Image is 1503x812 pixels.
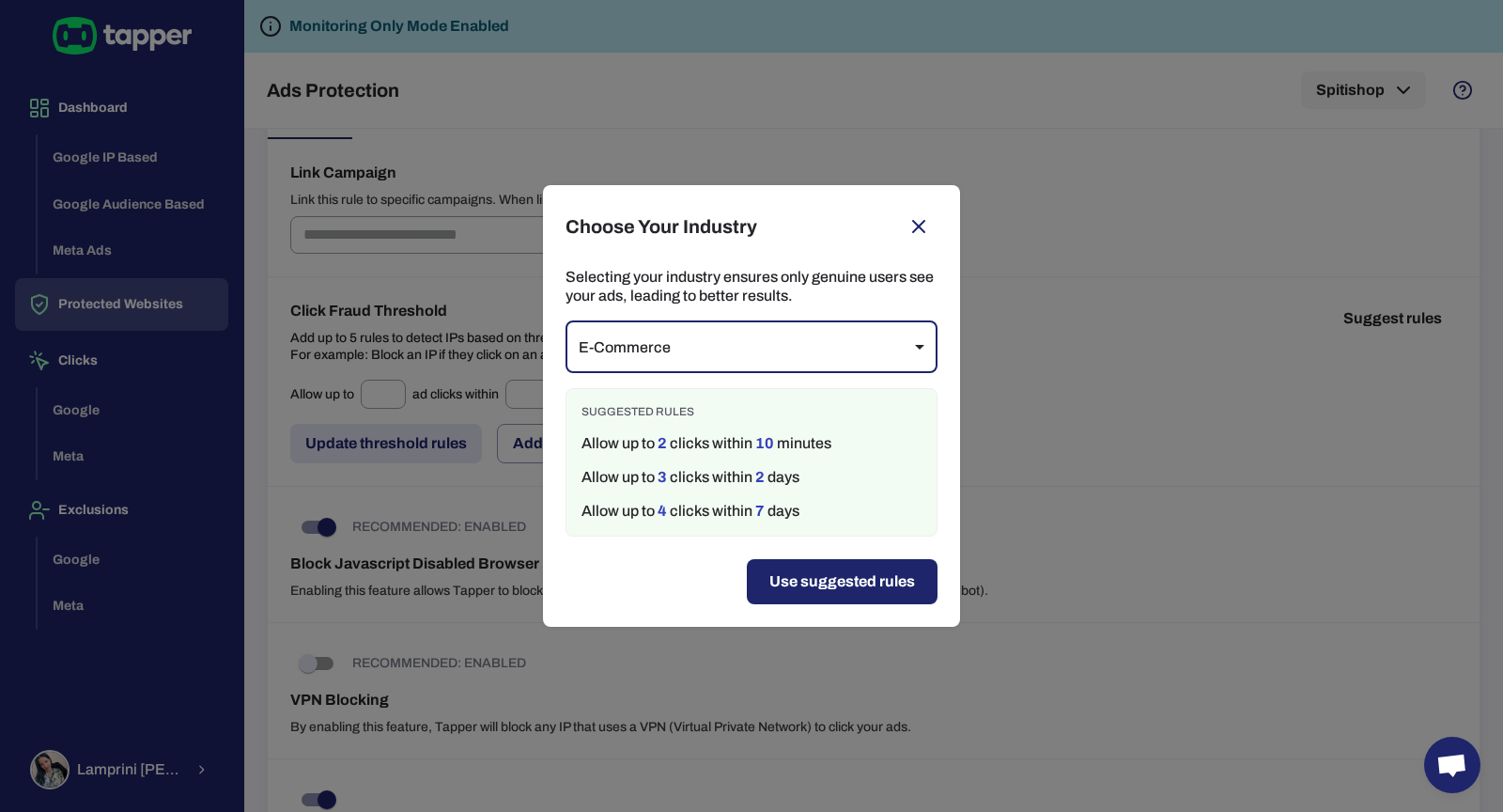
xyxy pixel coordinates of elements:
span: 2 [658,435,667,451]
span: Choose Your Industry [566,215,757,238]
div: E-Commerce [566,320,937,373]
span: Suggested rules [581,404,922,419]
p: Selecting your industry ensures only genuine users see your ads, leading to better results. [566,268,937,305]
span: 10 [755,435,774,451]
p: Allow up to clicks within days [581,468,922,487]
p: Allow up to clicks within minutes [581,434,922,453]
p: Allow up to clicks within days [581,502,922,521]
div: Open chat [1424,737,1480,793]
span: 3 [658,469,667,485]
span: 4 [658,503,667,519]
span: 7 [755,503,765,519]
button: Use suggested rules [747,559,937,604]
span: 2 [755,469,765,485]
